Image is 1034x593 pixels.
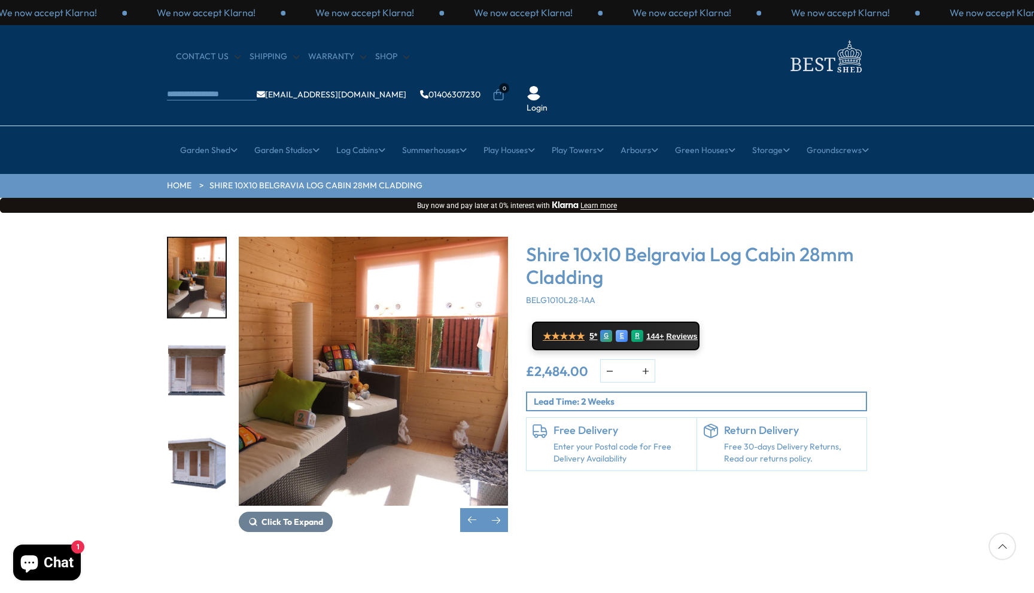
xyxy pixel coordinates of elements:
div: 6 / 9 [239,237,508,532]
div: 1 / 3 [603,6,761,19]
div: 3 / 3 [444,6,603,19]
p: Lead Time: 2 Weeks [534,395,866,408]
a: Shop [375,51,409,63]
a: Storage [752,135,790,165]
a: Green Houses [675,135,735,165]
p: We now accept Klarna! [315,6,414,19]
a: CONTACT US [176,51,241,63]
div: Previous slide [460,508,484,532]
a: HOME [167,180,191,192]
a: Shire 10x10 Belgravia Log Cabin 28mm Cladding [209,180,422,192]
p: Free 30-days Delivery Returns, Read our returns policy. [724,441,861,464]
a: Garden Studios [254,135,320,165]
a: Summerhouses [402,135,467,165]
a: Log Cabins [336,135,385,165]
p: We now accept Klarna! [791,6,890,19]
span: Reviews [667,332,698,341]
img: Shire 10x10 Belgravia Log Cabin 19mm Cladding - Best Shed [239,237,508,506]
div: 6 / 9 [167,237,227,319]
div: 2 / 3 [285,6,444,19]
img: Belgravia10x1028mm__White_0060_3a33f252-0fdf-40b3-b5d8-b87367904145_200x200.jpg [168,425,226,505]
p: We now accept Klarna! [157,6,256,19]
span: ★★★★★ [543,331,585,342]
div: Next slide [484,508,508,532]
a: Login [527,102,548,114]
span: BELG1010L28-1AA [526,295,595,305]
h6: Free Delivery [554,424,691,437]
div: 8 / 9 [167,424,227,506]
ins: £2,484.00 [526,365,588,378]
inbox-online-store-chat: Shopify online store chat [10,545,84,583]
a: 01406307230 [420,90,480,99]
a: Enter your Postal code for Free Delivery Availability [554,441,691,464]
a: Play Houses [483,135,535,165]
h6: Return Delivery [724,424,861,437]
span: Click To Expand [261,516,323,527]
img: Belgravia10x1028mm_OPEN_White_0000_eace50e2-0e2a-4cfe-81ab-116604e4e321_200x200.jpg [168,332,226,411]
div: 7 / 9 [167,331,227,412]
button: Click To Expand [239,512,333,532]
p: We now accept Klarna! [632,6,731,19]
a: Shipping [250,51,299,63]
a: 0 [492,89,504,101]
div: R [631,330,643,342]
span: 0 [499,83,509,93]
h3: Shire 10x10 Belgravia Log Cabin 28mm Cladding [526,243,867,289]
div: E [616,330,628,342]
img: logo [783,37,867,76]
a: Garden Shed [180,135,238,165]
img: User Icon [527,86,541,100]
span: 144+ [646,332,664,341]
a: Play Towers [552,135,604,165]
div: G [600,330,612,342]
a: ★★★★★ 5* G E R 144+ Reviews [532,322,700,350]
a: Warranty [308,51,366,63]
p: We now accept Klarna! [474,6,573,19]
a: Groundscrews [807,135,869,165]
div: 1 / 3 [127,6,285,19]
a: [EMAIL_ADDRESS][DOMAIN_NAME] [257,90,406,99]
div: 2 / 3 [761,6,920,19]
img: 12BelgraviaInternal_b5de0ab0-5939-4d10-b0ca-c87d5863898d_200x200.jpg [168,238,226,317]
a: Arbours [621,135,658,165]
